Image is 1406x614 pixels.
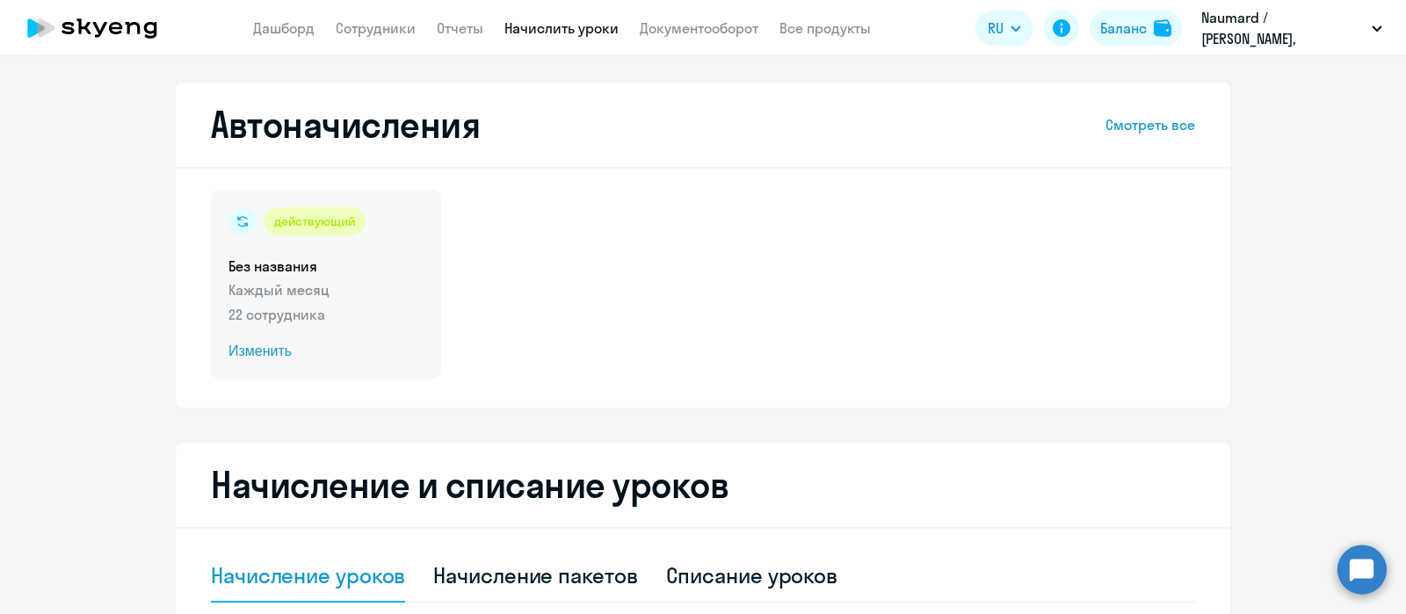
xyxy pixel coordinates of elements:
div: действующий [264,207,366,235]
a: Отчеты [437,19,483,37]
a: Документооборот [640,19,758,37]
p: Naumard / [PERSON_NAME], [PERSON_NAME] [1201,7,1365,49]
span: Изменить [228,341,424,362]
a: Дашборд [253,19,315,37]
button: Балансbalance [1090,11,1182,46]
h2: Автоначисления [211,104,480,146]
button: RU [975,11,1033,46]
div: Баланс [1100,18,1147,39]
a: Начислить уроки [504,19,619,37]
h2: Начисление и списание уроков [211,464,1195,506]
a: Смотреть все [1105,114,1195,135]
div: Списание уроков [666,561,838,589]
h5: Без названия [228,256,424,276]
div: Начисление пакетов [433,561,637,589]
button: Naumard / [PERSON_NAME], [PERSON_NAME] [1192,7,1391,49]
div: Начисление уроков [211,561,405,589]
img: balance [1154,19,1171,37]
a: Сотрудники [336,19,416,37]
span: RU [988,18,1004,39]
p: Каждый месяц [228,279,424,300]
a: Все продукты [779,19,871,37]
p: 22 сотрудника [228,304,424,325]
